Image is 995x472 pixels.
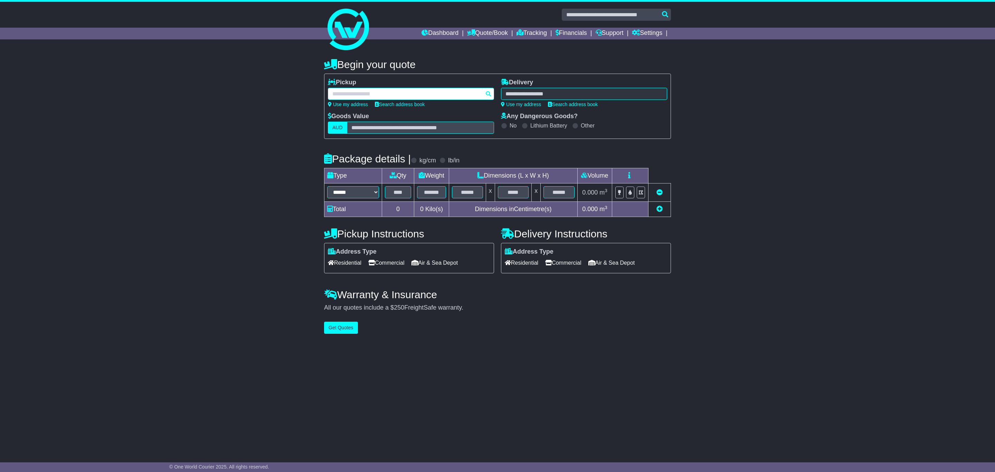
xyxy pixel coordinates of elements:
label: Delivery [501,79,533,86]
span: Air & Sea Depot [588,257,635,268]
span: Commercial [545,257,581,268]
td: Dimensions in Centimetre(s) [449,202,577,217]
label: Any Dangerous Goods? [501,113,578,120]
td: Dimensions (L x W x H) [449,168,577,183]
label: Address Type [505,248,553,256]
button: Get Quotes [324,322,358,334]
h4: Begin your quote [324,59,671,70]
a: Dashboard [421,28,458,39]
a: Financials [556,28,587,39]
sup: 3 [605,188,607,193]
a: Search address book [548,102,598,107]
td: Weight [414,168,449,183]
a: Settings [632,28,662,39]
span: © One World Courier 2025. All rights reserved. [169,464,269,470]
span: 0.000 [582,206,598,213]
h4: Delivery Instructions [501,228,671,239]
a: Support [596,28,624,39]
a: Add new item [656,206,663,213]
span: Residential [328,257,361,268]
a: Tracking [517,28,547,39]
a: Use my address [328,102,368,107]
label: Lithium Battery [530,122,567,129]
td: Volume [577,168,612,183]
label: No [510,122,517,129]
sup: 3 [605,205,607,210]
td: Total [324,202,382,217]
a: Quote/Book [467,28,508,39]
td: Qty [382,168,414,183]
span: 250 [394,304,404,311]
span: Residential [505,257,538,268]
td: x [486,183,495,202]
td: Type [324,168,382,183]
h4: Package details | [324,153,411,164]
span: 0 [420,206,424,213]
a: Remove this item [656,189,663,196]
a: Use my address [501,102,541,107]
label: kg/cm [419,157,436,164]
label: Goods Value [328,113,369,120]
td: Kilo(s) [414,202,449,217]
td: 0 [382,202,414,217]
span: m [599,189,607,196]
h4: Pickup Instructions [324,228,494,239]
td: x [532,183,541,202]
label: Other [581,122,595,129]
span: Commercial [368,257,404,268]
span: m [599,206,607,213]
span: Air & Sea Depot [411,257,458,268]
label: Pickup [328,79,356,86]
span: 0.000 [582,189,598,196]
label: AUD [328,122,347,134]
a: Search address book [375,102,425,107]
div: All our quotes include a $ FreightSafe warranty. [324,304,671,312]
label: Address Type [328,248,377,256]
label: lb/in [448,157,459,164]
typeahead: Please provide city [328,88,494,100]
h4: Warranty & Insurance [324,289,671,300]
